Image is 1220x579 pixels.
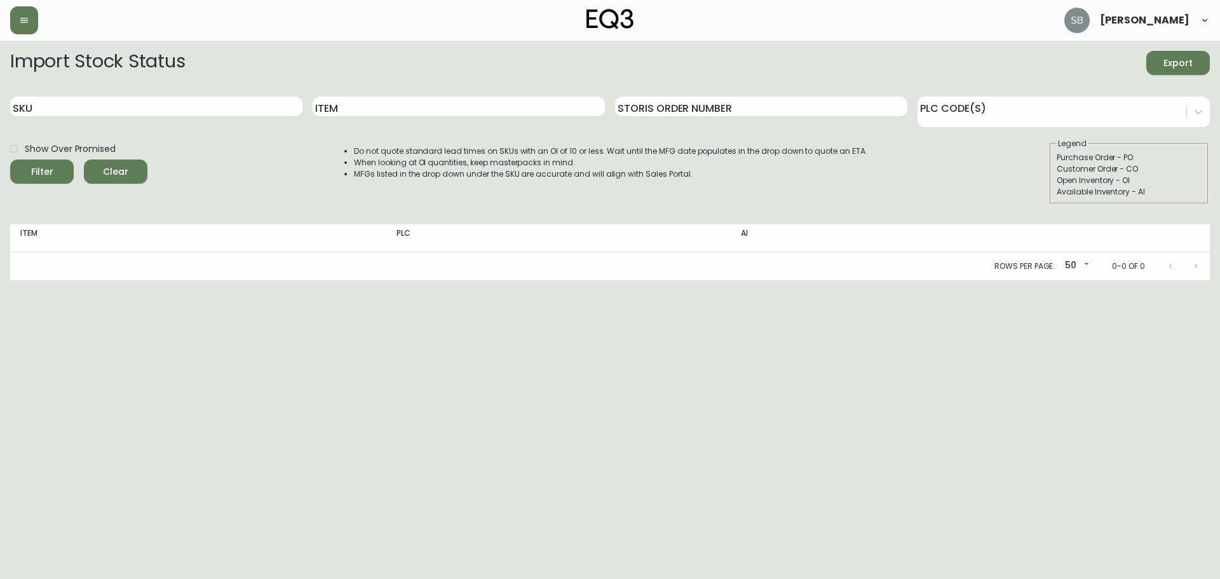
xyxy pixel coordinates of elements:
legend: Legend [1057,138,1088,149]
li: Do not quote standard lead times on SKUs with an OI of 10 or less. Wait until the MFG date popula... [354,146,867,157]
th: AI [731,224,1005,252]
button: Export [1146,51,1210,75]
li: When looking at OI quantities, keep masterpacks in mind. [354,157,867,168]
div: Available Inventory - AI [1057,186,1202,198]
h2: Import Stock Status [10,51,185,75]
button: Clear [84,160,147,184]
div: 50 [1060,255,1092,276]
p: 0-0 of 0 [1112,261,1145,272]
li: MFGs listed in the drop down under the SKU are accurate and will align with Sales Portal. [354,168,867,180]
span: Export [1156,55,1200,71]
span: Clear [94,164,137,180]
span: Show Over Promised [25,142,116,156]
span: [PERSON_NAME] [1100,15,1189,25]
div: Open Inventory - OI [1057,175,1202,186]
p: Rows per page: [994,261,1055,272]
th: PLC [386,224,731,252]
div: Customer Order - CO [1057,163,1202,175]
div: Filter [31,164,53,180]
div: Purchase Order - PO [1057,152,1202,163]
img: logo [586,9,634,29]
button: Filter [10,160,74,184]
th: Item [10,224,386,252]
img: 9d441cf7d49ccab74e0d560c7564bcc8 [1064,8,1090,33]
